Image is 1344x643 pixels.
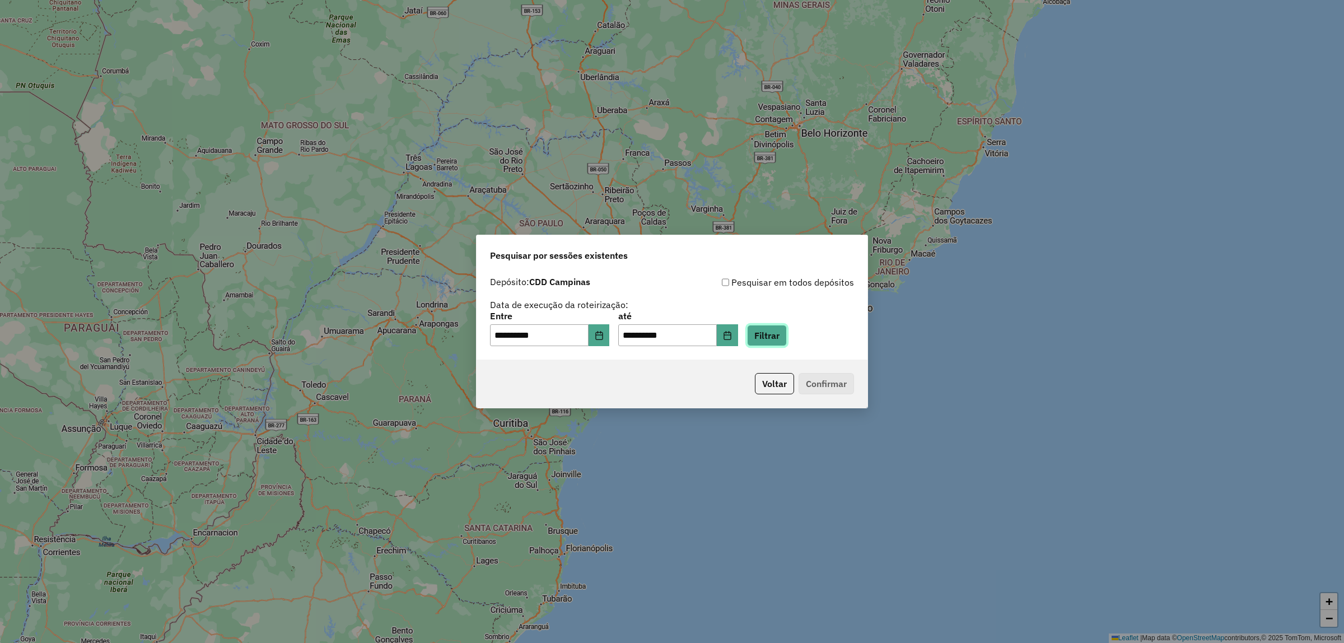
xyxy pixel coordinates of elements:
button: Voltar [755,373,794,394]
button: Choose Date [717,324,738,347]
strong: CDD Campinas [529,276,590,287]
label: Data de execução da roteirização: [490,298,628,311]
span: Pesquisar por sessões existentes [490,249,628,262]
button: Choose Date [589,324,610,347]
label: Depósito: [490,275,590,288]
label: até [618,309,738,323]
label: Entre [490,309,609,323]
button: Filtrar [747,325,787,346]
div: Pesquisar em todos depósitos [672,276,854,289]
